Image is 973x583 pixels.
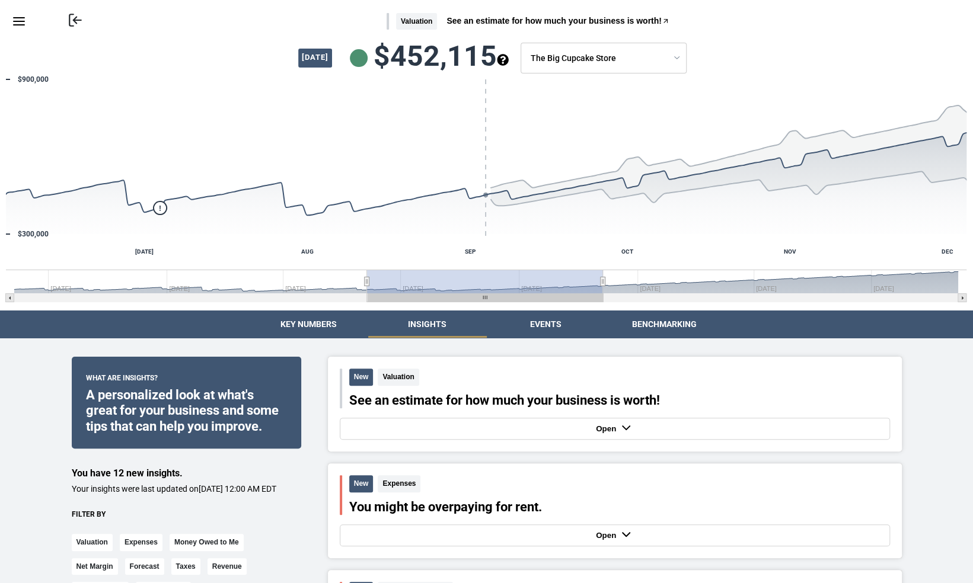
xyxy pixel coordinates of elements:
[328,357,902,451] button: NewValuationSee an estimate for how much your business is worth!Open
[18,230,49,238] text: $300,000
[72,483,301,495] p: Your insights were last updated on [DATE] 12:00 AM EDT
[378,369,419,386] span: Valuation
[349,393,890,408] div: See an estimate for how much your business is worth!
[12,14,26,28] svg: Menu
[374,42,509,71] span: $452,115
[396,13,437,30] span: Valuation
[135,248,154,255] text: [DATE]
[784,248,796,255] text: NOV
[120,534,162,551] button: Expenses
[446,17,662,25] span: See an estimate for how much your business is worth!
[387,13,669,30] button: ValuationSee an estimate for how much your business is worth!
[86,387,287,434] div: A personalized look at what's great for your business and some tips that can help you improve.
[349,475,374,492] span: New
[154,201,167,214] g: Friday, Jul 4, 04:00, 399,239. flags.
[487,310,605,338] button: Events
[250,310,368,338] button: Key Numbers
[72,558,118,575] button: Net Margin
[497,54,509,68] button: see more about your cashflow projection
[464,248,476,255] text: SEP
[125,558,164,575] button: Forecast
[72,510,301,520] div: Filter by
[159,204,161,213] text: !
[349,369,374,386] span: New
[378,475,420,492] span: Expenses
[72,534,113,551] button: Valuation
[298,49,332,68] span: [DATE]
[349,499,890,515] div: You might be overpaying for rent.
[605,310,724,338] button: Benchmarking
[208,558,247,575] button: Revenue
[596,424,619,433] strong: Open
[368,310,487,338] button: Insights
[18,75,49,84] text: $900,000
[328,463,902,558] button: NewExpensesYou might be overpaying for rent.Open
[72,467,183,479] span: You have 12 new insights.
[301,248,313,255] text: AUG
[621,248,633,255] text: OCT
[596,531,619,540] strong: Open
[86,373,158,387] span: What are insights?
[170,534,244,551] button: Money Owed to Me
[154,201,167,214] g: flags, series 3 of 4 with 1 data point. Y axis, values. X axis, Time.
[171,558,200,575] button: Taxes
[942,248,953,255] text: DEC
